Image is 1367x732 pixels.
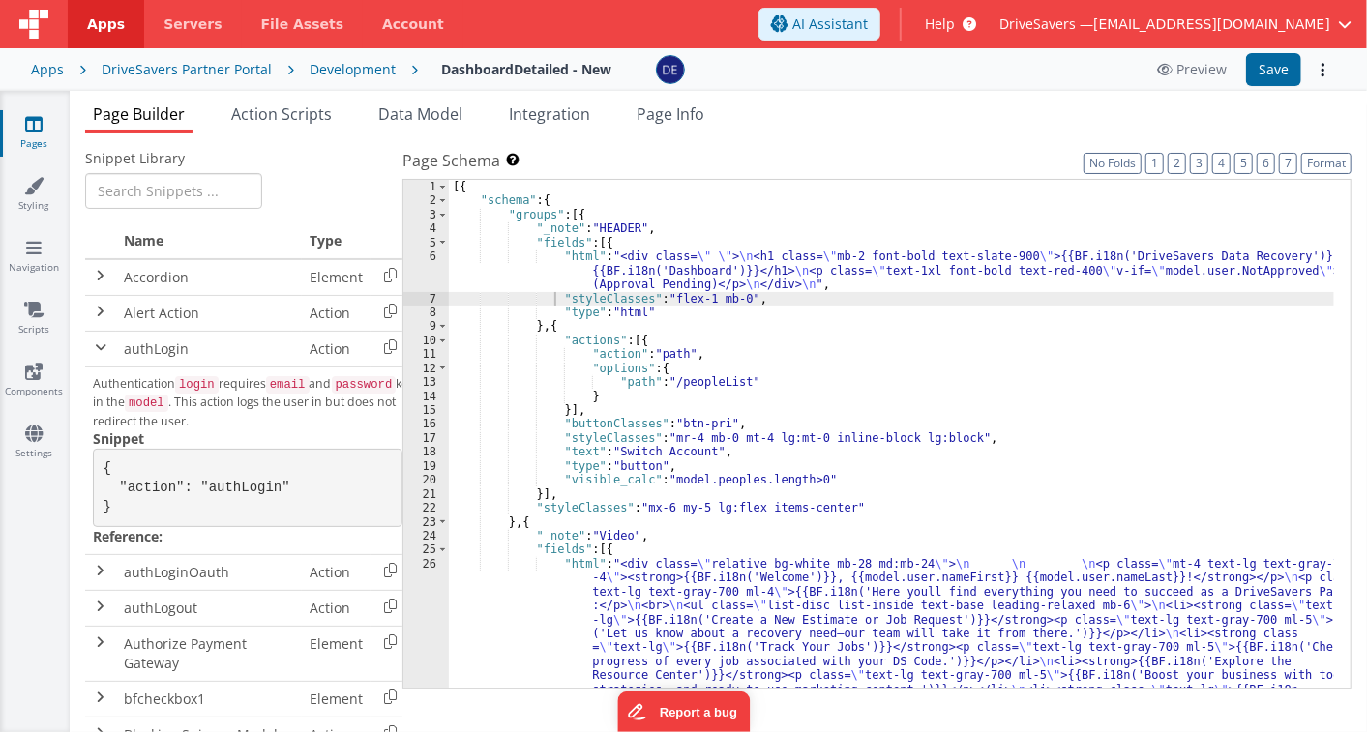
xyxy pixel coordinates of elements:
td: Action [302,295,371,331]
div: 2 [403,193,449,207]
td: Action [302,591,371,627]
div: 24 [403,529,449,542]
iframe: Marker.io feedback button [617,691,750,732]
td: Element [302,682,371,717]
div: 4 [403,221,449,235]
div: 25 [403,542,449,556]
td: authLoginOauth [116,555,302,591]
span: Type [310,231,342,249]
div: 3 [403,208,449,221]
span: File Assets [261,15,344,34]
span: AI Assistant [792,15,868,34]
div: 10 [403,334,449,347]
div: Apps [31,60,64,79]
span: Snippet Library [85,149,185,168]
button: 2 [1168,153,1186,174]
span: DriveSavers — [999,15,1093,34]
div: 14 [403,390,449,403]
div: Development [310,60,396,79]
span: Apps [87,15,125,34]
button: AI Assistant [758,8,880,41]
div: 21 [403,487,449,501]
div: 17 [403,431,449,445]
td: Action [302,331,371,366]
strong: Snippet [93,429,144,448]
div: 15 [403,403,449,417]
span: Servers [163,15,222,34]
div: 20 [403,473,449,486]
code: model [125,395,168,412]
pre: { "action": "authLogin" } [93,449,402,527]
span: Page Info [637,103,704,125]
strong: Reference: [93,527,163,545]
td: Authorize Payment Gateway [116,627,302,682]
td: Element [302,627,371,682]
span: Page Schema [402,149,500,172]
h4: DashboardDetailed - New [441,62,611,76]
div: 7 [403,292,449,306]
button: Preview [1145,54,1238,85]
div: DriveSavers Partner Portal [102,60,272,79]
div: 8 [403,306,449,319]
span: Page Builder [93,103,185,125]
code: password [332,376,397,394]
td: Action [302,555,371,591]
button: Save [1246,53,1301,86]
img: c1374c675423fc74691aaade354d0b4b [657,56,684,83]
button: Options [1309,56,1336,83]
button: Format [1301,153,1352,174]
td: bfcheckbox1 [116,682,302,717]
div: 23 [403,515,449,529]
td: authLogin [116,331,302,366]
code: email [266,376,310,394]
td: Alert Action [116,295,302,331]
button: DriveSavers — [EMAIL_ADDRESS][DOMAIN_NAME] [999,15,1352,34]
button: 7 [1279,153,1297,174]
div: 13 [403,375,449,389]
button: 6 [1257,153,1275,174]
div: 9 [403,319,449,333]
div: 16 [403,417,449,430]
div: 11 [403,347,449,361]
span: Action Scripts [231,103,332,125]
span: Name [124,231,163,249]
div: 5 [403,236,449,249]
button: No Folds [1084,153,1142,174]
span: Data Model [378,103,462,125]
div: 12 [403,362,449,375]
button: 4 [1212,153,1231,174]
p: Authentication requires and keys in the . This action logs the user in but does not redirect the ... [93,375,402,429]
div: 1 [403,180,449,193]
span: Integration [509,103,590,125]
div: 18 [403,445,449,458]
input: Search Snippets ... [85,173,262,209]
td: Accordion [116,259,302,296]
span: Help [925,15,955,34]
div: 6 [403,249,449,291]
button: 5 [1234,153,1253,174]
div: 22 [403,501,449,514]
td: Element [302,259,371,296]
span: [EMAIL_ADDRESS][DOMAIN_NAME] [1093,15,1330,34]
code: login [175,376,219,394]
button: 1 [1145,153,1164,174]
div: 19 [403,459,449,473]
td: authLogout [116,591,302,627]
button: 3 [1190,153,1208,174]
